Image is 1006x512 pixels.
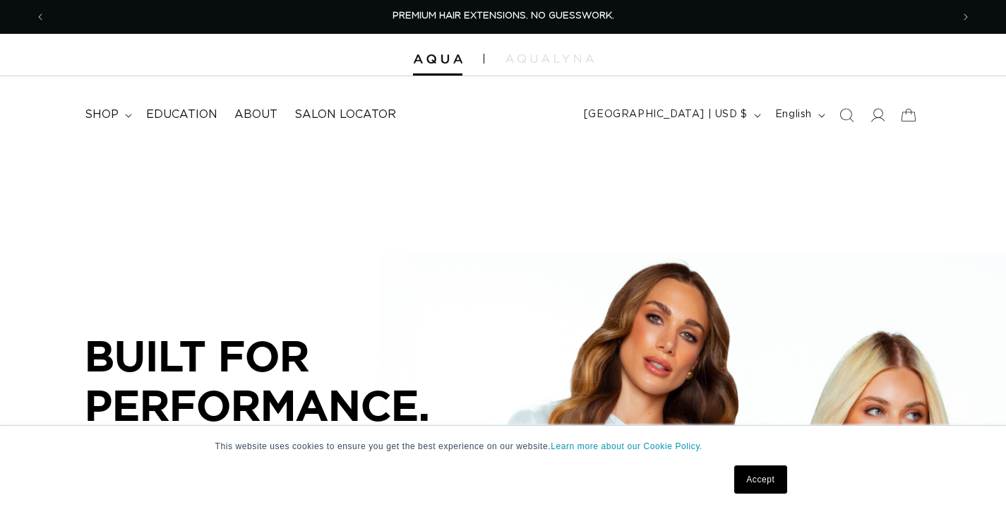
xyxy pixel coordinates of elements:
[551,441,702,451] a: Learn more about our Cookie Policy.
[138,99,226,131] a: Education
[76,99,138,131] summary: shop
[775,107,812,122] span: English
[294,107,396,122] span: Salon Locator
[226,99,286,131] a: About
[234,107,277,122] span: About
[575,102,767,129] button: [GEOGRAPHIC_DATA] | USD $
[146,107,217,122] span: Education
[85,107,119,122] span: shop
[215,440,791,453] p: This website uses cookies to ensure you get the best experience on our website.
[950,4,981,30] button: Next announcement
[393,11,614,20] span: PREMIUM HAIR EXTENSIONS. NO GUESSWORK.
[767,102,831,129] button: English
[286,99,405,131] a: Salon Locator
[584,107,748,122] span: [GEOGRAPHIC_DATA] | USD $
[413,54,462,64] img: Aqua Hair Extensions
[25,4,56,30] button: Previous announcement
[505,54,594,63] img: aqualyna.com
[831,100,862,131] summary: Search
[734,465,786,494] a: Accept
